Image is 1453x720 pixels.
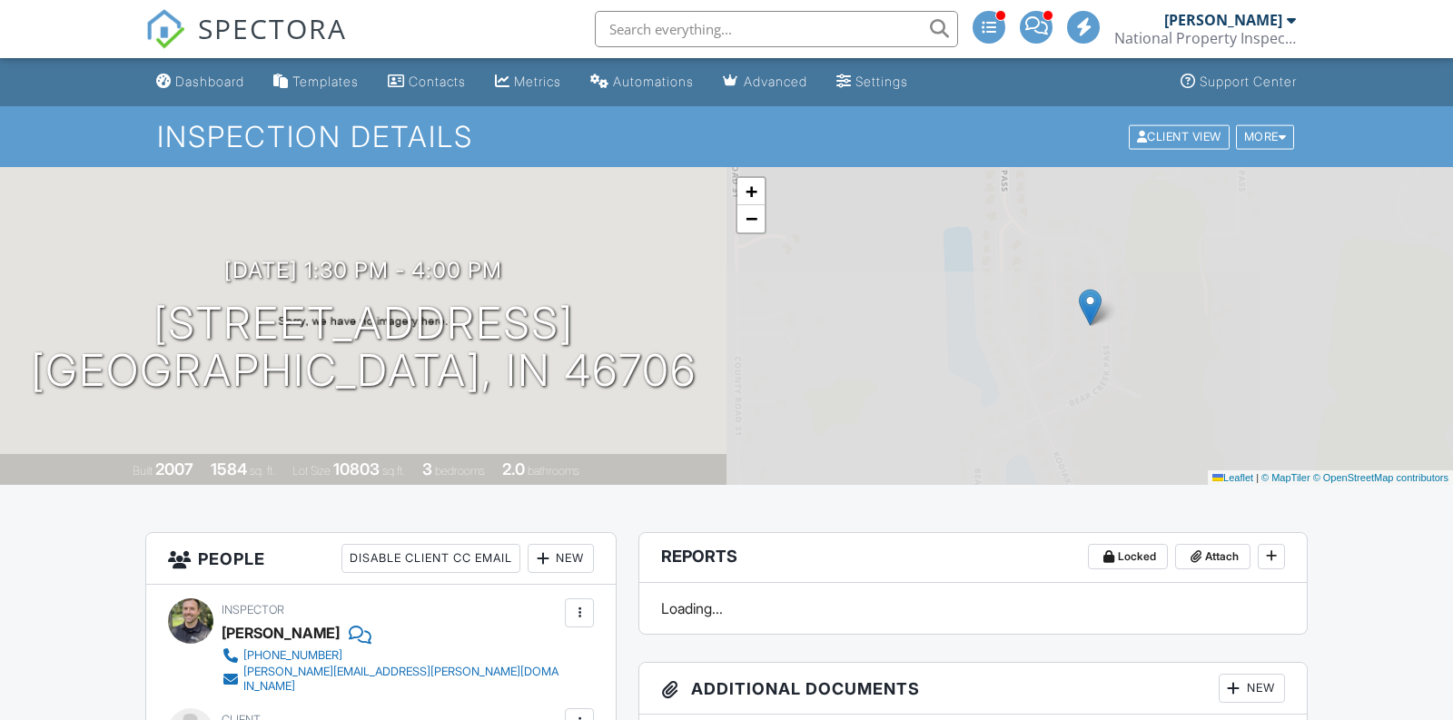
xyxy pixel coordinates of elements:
[145,9,185,49] img: The Best Home Inspection Software - Spectora
[409,74,466,89] div: Contacts
[1129,124,1230,149] div: Client View
[222,665,560,694] a: [PERSON_NAME][EMAIL_ADDRESS][PERSON_NAME][DOMAIN_NAME]
[746,180,757,202] span: +
[1164,11,1282,29] div: [PERSON_NAME]
[639,663,1307,715] h3: Additional Documents
[744,74,807,89] div: Advanced
[222,603,284,616] span: Inspector
[1114,29,1296,47] div: National Property Inspections
[746,207,757,230] span: −
[1127,129,1234,143] a: Client View
[1236,124,1295,149] div: More
[829,65,915,99] a: Settings
[1219,674,1285,703] div: New
[855,74,908,89] div: Settings
[146,533,616,585] h3: People
[1212,472,1253,483] a: Leaflet
[222,619,340,646] div: [PERSON_NAME]
[175,74,244,89] div: Dashboard
[155,459,193,478] div: 2007
[381,65,473,99] a: Contacts
[250,464,275,478] span: sq. ft.
[1313,472,1448,483] a: © OpenStreetMap contributors
[716,65,815,99] a: Advanced
[243,648,342,663] div: [PHONE_NUMBER]
[31,300,697,396] h1: [STREET_ADDRESS] [GEOGRAPHIC_DATA], IN 46706
[211,459,247,478] div: 1584
[737,178,765,205] a: Zoom in
[157,121,1296,153] h1: Inspection Details
[198,9,347,47] span: SPECTORA
[435,464,485,478] span: bedrooms
[145,25,347,63] a: SPECTORA
[333,459,380,478] div: 10803
[133,464,153,478] span: Built
[1173,65,1304,99] a: Support Center
[266,65,366,99] a: Templates
[613,74,694,89] div: Automations
[292,74,359,89] div: Templates
[1256,472,1259,483] span: |
[528,464,579,478] span: bathrooms
[224,258,502,282] h3: [DATE] 1:30 pm - 4:00 pm
[422,459,432,478] div: 3
[1079,289,1102,326] img: Marker
[222,646,560,665] a: [PHONE_NUMBER]
[292,464,331,478] span: Lot Size
[583,65,701,99] a: Automations (Advanced)
[243,665,560,694] div: [PERSON_NAME][EMAIL_ADDRESS][PERSON_NAME][DOMAIN_NAME]
[1261,472,1310,483] a: © MapTiler
[341,544,520,573] div: Disable Client CC Email
[382,464,405,478] span: sq.ft.
[595,11,958,47] input: Search everything...
[502,459,525,478] div: 2.0
[737,205,765,232] a: Zoom out
[488,65,568,99] a: Metrics
[1200,74,1297,89] div: Support Center
[149,65,252,99] a: Dashboard
[514,74,561,89] div: Metrics
[528,544,594,573] div: New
